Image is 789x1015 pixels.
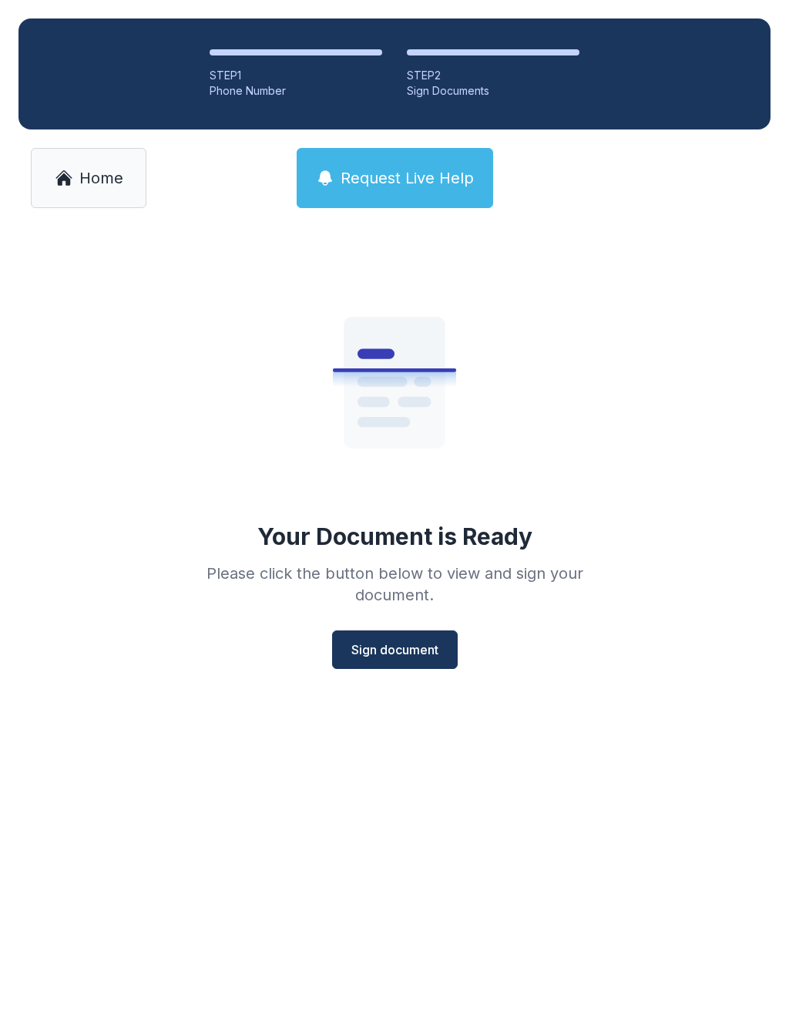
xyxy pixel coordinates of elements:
[407,83,579,99] div: Sign Documents
[407,68,579,83] div: STEP 2
[341,167,474,189] span: Request Live Help
[79,167,123,189] span: Home
[210,83,382,99] div: Phone Number
[210,68,382,83] div: STEP 1
[257,523,532,550] div: Your Document is Ready
[351,640,438,659] span: Sign document
[173,563,616,606] div: Please click the button below to view and sign your document.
